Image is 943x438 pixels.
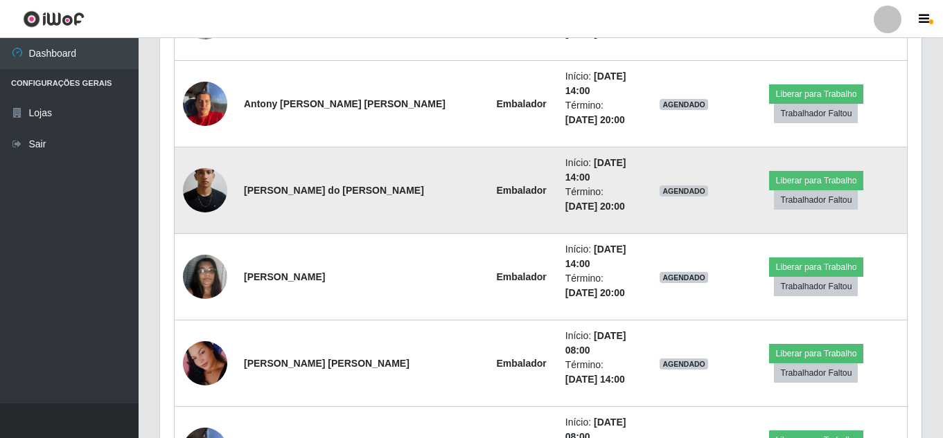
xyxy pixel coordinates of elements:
[565,71,626,96] time: [DATE] 14:00
[565,287,625,298] time: [DATE] 20:00
[183,74,227,133] img: 1757435455970.jpeg
[565,98,635,127] li: Término:
[769,344,863,363] button: Liberar para Trabalho
[565,242,635,271] li: Início:
[565,114,625,125] time: [DATE] 20:00
[565,330,626,356] time: [DATE] 08:00
[565,185,635,214] li: Término:
[774,277,858,296] button: Trabalhador Faltou
[496,98,546,109] strong: Embalador
[769,171,863,190] button: Liberar para Trabalho
[183,316,227,412] img: 1758033216374.jpeg
[244,358,409,369] strong: [PERSON_NAME] [PERSON_NAME]
[769,257,863,277] button: Liberar para Trabalho
[565,69,635,98] li: Início:
[774,363,858,383] button: Trabalhador Faltou
[244,185,424,196] strong: [PERSON_NAME] do [PERSON_NAME]
[496,271,546,282] strong: Embalador
[565,157,626,183] time: [DATE] 14:00
[183,141,227,239] img: 1758113162327.jpeg
[244,98,446,109] strong: Antony [PERSON_NAME] [PERSON_NAME]
[565,271,635,300] li: Término:
[565,374,625,385] time: [DATE] 14:00
[565,358,635,387] li: Término:
[660,185,708,197] span: AGENDADO
[660,99,708,110] span: AGENDADO
[496,358,546,369] strong: Embalador
[23,10,85,28] img: CoreUI Logo
[769,84,863,104] button: Liberar para Trabalho
[660,272,708,283] span: AGENDADO
[496,185,546,196] strong: Embalador
[244,271,325,282] strong: [PERSON_NAME]
[774,104,858,123] button: Trabalhador Faltou
[183,247,227,306] img: 1757604463996.jpeg
[565,329,635,358] li: Início:
[774,190,858,210] button: Trabalhador Faltou
[565,244,626,269] time: [DATE] 14:00
[565,201,625,212] time: [DATE] 20:00
[660,358,708,369] span: AGENDADO
[565,156,635,185] li: Início:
